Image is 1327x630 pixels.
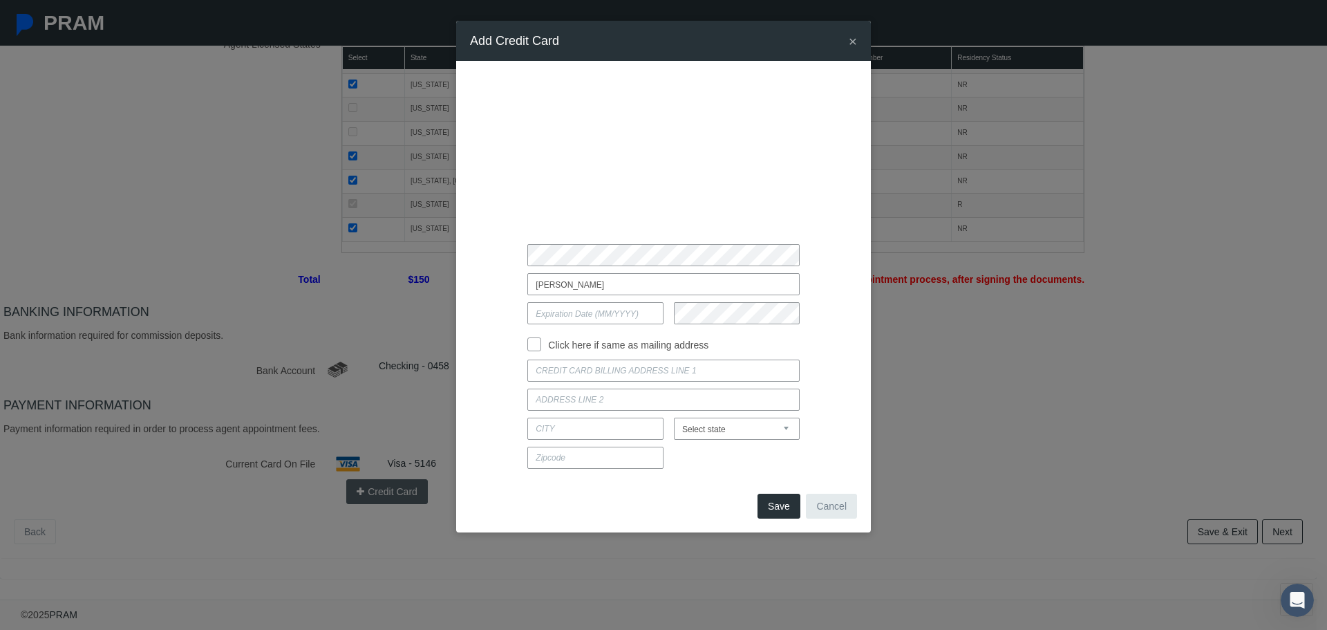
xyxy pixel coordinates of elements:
[470,31,559,50] h4: Add Credit Card
[527,273,799,295] input: Name on Card
[527,389,799,411] input: Address Line 2
[541,337,708,353] label: Click here if same as mailing address
[757,494,800,519] button: Save
[527,447,663,469] input: Zipcode
[527,302,663,324] input: Expiration Date (MM/YYYY)
[527,418,663,440] input: City
[806,494,857,519] button: Cancel
[527,360,799,382] input: Credit Card Billing Address Line 1
[849,34,857,48] button: Close
[1281,584,1314,617] iframe: Intercom live chat
[849,33,857,49] span: ×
